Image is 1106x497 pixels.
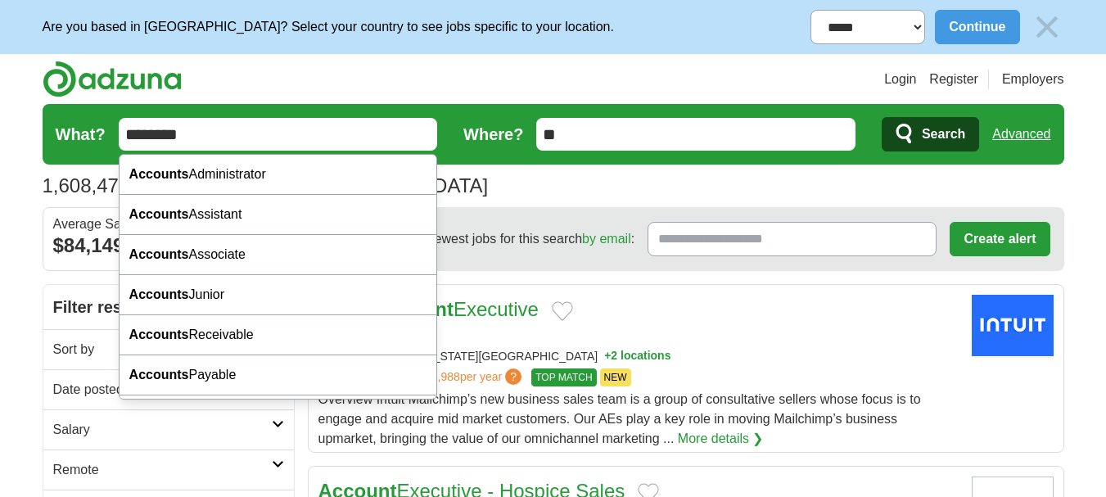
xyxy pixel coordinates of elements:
div: Assistant [120,195,437,235]
label: Where? [463,122,523,147]
a: Advanced [992,118,1050,151]
a: Date posted [43,369,294,409]
img: Adzuna logo [43,61,182,97]
a: Remote [43,450,294,490]
span: Receive the newest jobs for this search : [354,229,634,249]
h2: Date posted [53,380,272,400]
a: Login [884,70,916,89]
div: Average Salary [53,218,284,231]
button: Continue [935,10,1019,44]
h1: Accounts Jobs in [GEOGRAPHIC_DATA] [43,174,489,197]
span: + [604,348,611,365]
button: +2 locations [604,348,670,365]
div: Junior [120,275,437,315]
span: ? [505,368,521,385]
span: 1,608,472 [43,171,130,201]
a: Employers [1002,70,1064,89]
span: Search [922,118,965,151]
strong: Accounts [129,368,189,382]
div: [US_STATE], [US_STATE][GEOGRAPHIC_DATA] [318,348,959,365]
div: Payable Clerk [120,395,437,436]
div: Receivable [120,315,437,355]
img: Intuit logo [972,295,1054,356]
img: icon_close_no_bg.svg [1030,10,1064,44]
span: Overview Intuit Mailchimp’s new business sales team is a group of consultative sellers whose focu... [318,392,921,445]
a: by email [582,232,631,246]
button: Add to favorite jobs [552,301,573,321]
h2: Filter results [43,285,294,329]
strong: Accounts [129,167,189,181]
p: Are you based in [GEOGRAPHIC_DATA]? Select your country to see jobs specific to your location. [43,17,614,37]
span: TOP MATCH [531,368,596,386]
a: More details ❯ [678,429,764,449]
label: What? [56,122,106,147]
span: NEW [600,368,631,386]
strong: Accounts [129,247,189,261]
a: Register [929,70,978,89]
button: Create alert [950,222,1050,256]
button: Search [882,117,979,151]
h2: Sort by [53,340,272,359]
div: Associate [120,235,437,275]
strong: Accounts [129,287,189,301]
a: Salary [43,409,294,450]
strong: Accounts [129,328,189,341]
a: Sort by [43,329,294,369]
div: $84,149 [53,231,284,260]
div: Payable [120,355,437,395]
strong: Accounts [129,207,189,221]
h2: Salary [53,420,272,440]
h2: Remote [53,460,272,480]
div: Administrator [120,155,437,195]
